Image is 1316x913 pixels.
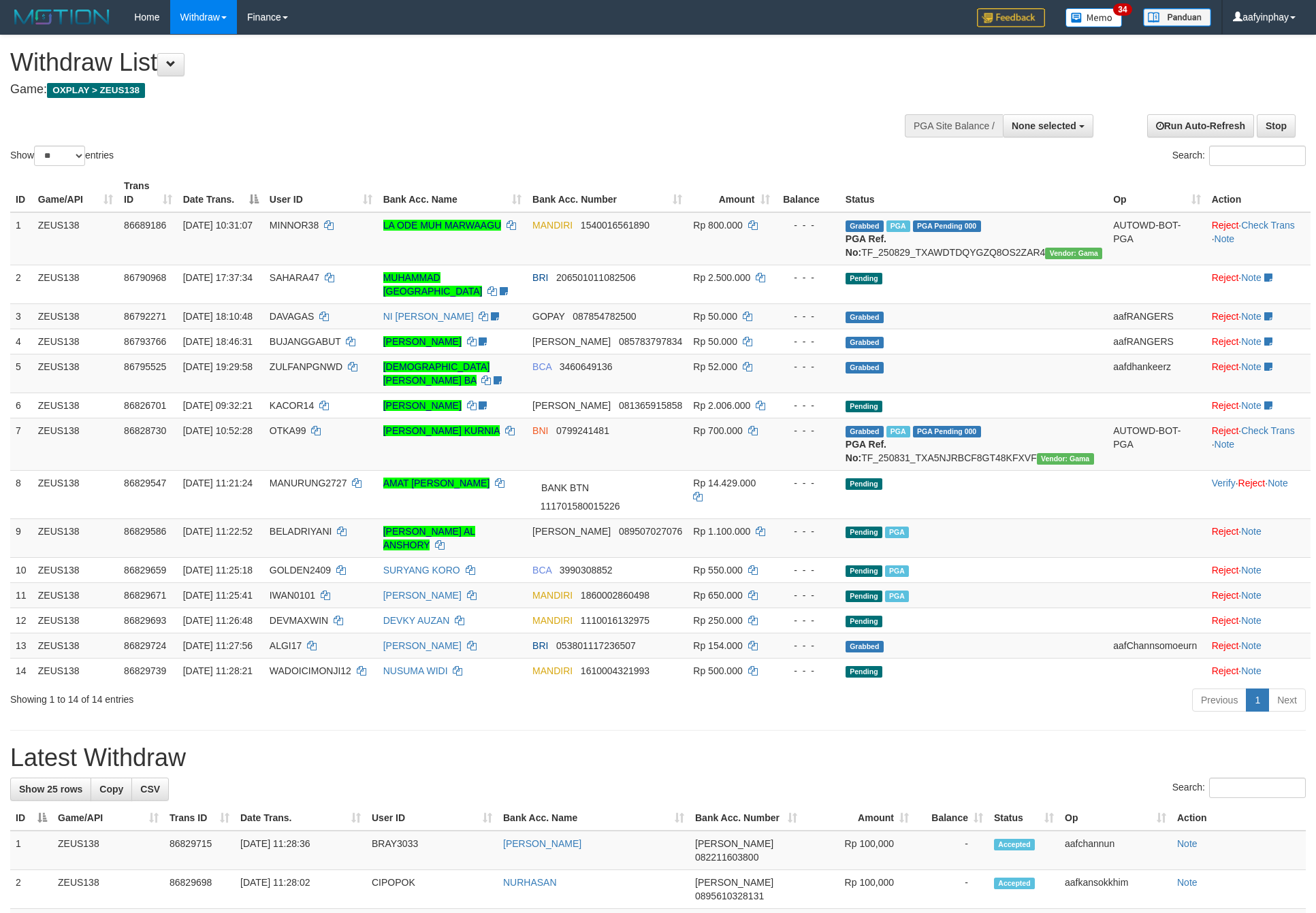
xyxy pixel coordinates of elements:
td: 1 [10,212,33,265]
span: [DATE] 11:22:52 [183,526,253,537]
span: 86828730 [124,425,166,436]
td: [DATE] 11:28:02 [235,870,366,909]
span: Copy 0895610328131 to clipboard [695,891,764,901]
div: - - - [781,476,835,490]
span: [DATE] 11:21:24 [183,478,253,488]
span: Rp 800.000 [693,220,742,231]
a: 1 [1246,688,1269,712]
span: Grabbed [846,220,884,232]
td: · [1206,633,1311,658]
span: Pending [846,401,882,412]
span: Rp 250.000 [693,615,742,626]
span: MINNOR38 [270,220,319,231]
span: BELADRIYANI [270,526,332,537]
span: Copy 0799241481 to clipboard [556,425,609,436]
span: BANK BTN [532,476,598,499]
a: Previous [1192,688,1247,712]
span: Marked by aafsreyleap [886,426,910,437]
a: SURYANG KORO [383,565,460,576]
td: 2 [10,870,52,909]
a: Note [1268,478,1288,488]
span: MANDIRI [532,615,573,626]
a: Reject [1212,615,1239,626]
a: Note [1241,665,1262,676]
span: 86793766 [124,336,166,347]
a: [PERSON_NAME] KURNIA [383,425,500,436]
a: Note [1241,272,1262,283]
td: Rp 100,000 [803,870,914,909]
span: Rp 154.000 [693,640,742,651]
span: 86689186 [124,220,166,231]
td: ZEUS138 [33,518,118,557]
a: Note [1177,838,1198,849]
div: - - - [781,310,835,323]
td: 2 [10,265,33,303]
a: Note [1215,439,1235,450]
a: Check Trans [1241,425,1295,436]
a: MUHAMMAD [GEOGRAPHIC_DATA] [383,272,483,297]
span: Grabbed [846,426,884,437]
span: [DATE] 18:46:31 [183,336,253,347]
a: [PERSON_NAME] [383,400,462,411]
th: Amount: activate to sort column ascending [803,806,914,831]
a: Check Trans [1241,220,1295,231]
td: 86829698 [164,870,235,909]
td: 7 [10,418,33,470]
td: ZEUS138 [33,608,118,633]
td: ZEUS138 [33,354,118,393]
a: Copy [91,778,132,801]
a: Note [1241,400,1262,411]
span: BRI [532,272,548,283]
th: User ID: activate to sort column ascending [264,173,378,212]
span: SAHARA47 [270,272,319,283]
th: Action [1206,173,1311,212]
span: ALGI17 [270,640,302,651]
img: Button%20Memo.svg [1065,8,1123,27]
span: Grabbed [846,337,884,348]
th: Balance [775,173,840,212]
span: [PERSON_NAME] [532,526,611,537]
span: [DATE] 11:28:21 [183,665,253,676]
button: None selected [1003,114,1093,137]
a: [PERSON_NAME] [503,838,581,849]
span: Rp 500.000 [693,665,742,676]
td: 11 [10,582,33,608]
td: · [1206,329,1311,354]
td: ZEUS138 [33,329,118,354]
td: aafRANGERS [1108,303,1206,329]
a: Note [1241,311,1262,322]
span: [DATE] 18:10:48 [183,311,253,322]
a: Reject [1212,425,1239,436]
th: Bank Acc. Name: activate to sort column ascending [498,806,690,831]
td: ZEUS138 [33,582,118,608]
td: · · [1206,212,1311,265]
td: ZEUS138 [52,870,164,909]
a: Reject [1212,220,1239,231]
a: [PERSON_NAME] [383,640,462,651]
span: Copy 1610004321993 to clipboard [581,665,649,676]
span: Copy 3460649136 to clipboard [560,361,613,372]
select: Showentries [34,146,85,166]
a: Reject [1212,590,1239,601]
a: Reject [1212,311,1239,322]
span: DAVAGAS [270,311,315,322]
span: Copy 111701580015226 to clipboard [541,501,620,512]
a: Note [1241,361,1262,372]
span: Pending [846,565,882,577]
div: - - - [781,614,835,627]
td: [DATE] 11:28:36 [235,831,366,870]
span: Pending [846,616,882,627]
div: - - - [781,399,835,412]
td: aafchannun [1059,831,1172,870]
a: Stop [1257,114,1296,137]
span: Rp 550.000 [693,565,742,576]
span: [DATE] 11:25:18 [183,565,253,576]
span: Copy 085783797834 to clipboard [619,336,682,347]
a: Reject [1238,478,1266,488]
a: [PERSON_NAME] [383,590,462,601]
span: Copy 087854782500 to clipboard [573,311,636,322]
a: Reject [1212,526,1239,537]
td: ZEUS138 [33,303,118,329]
span: OXPLAY > ZEUS138 [47,83,145,98]
span: [DATE] 11:26:48 [183,615,253,626]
